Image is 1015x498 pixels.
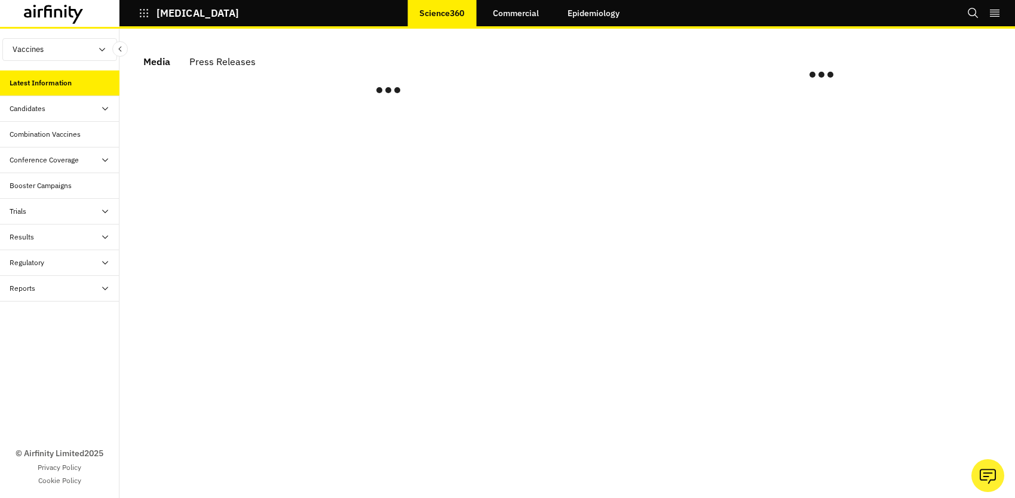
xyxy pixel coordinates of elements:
[971,459,1004,492] button: Ask our analysts
[10,232,34,242] div: Results
[157,8,239,19] p: [MEDICAL_DATA]
[10,257,44,268] div: Regulatory
[419,8,464,18] p: Science360
[16,447,103,460] p: © Airfinity Limited 2025
[10,155,79,165] div: Conference Coverage
[10,129,81,140] div: Combination Vaccines
[189,53,256,70] div: Press Releases
[10,78,72,88] div: Latest Information
[112,41,128,57] button: Close Sidebar
[139,3,239,23] button: [MEDICAL_DATA]
[10,103,45,114] div: Candidates
[143,53,170,70] div: Media
[38,462,81,473] a: Privacy Policy
[10,206,26,217] div: Trials
[38,475,81,486] a: Cookie Policy
[967,3,979,23] button: Search
[10,180,72,191] div: Booster Campaigns
[2,38,117,61] button: Vaccines
[10,283,35,294] div: Reports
